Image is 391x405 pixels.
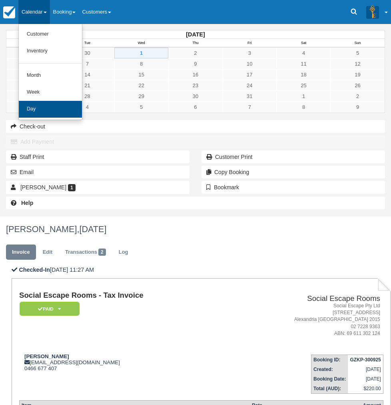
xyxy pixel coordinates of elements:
a: 27 [6,91,60,102]
a: 26 [331,80,385,91]
a: 20 [6,80,60,91]
p: [DATE] 11:27 AM [12,266,391,274]
a: 1 [114,48,168,58]
button: Bookmark [201,181,385,194]
b: Help [21,200,33,206]
th: Fri [223,39,277,48]
div: [EMAIL_ADDRESS][DOMAIN_NAME] 0466 677 407 [19,353,228,371]
th: Tue [60,39,114,48]
h2: Social Escape Rooms [231,295,380,303]
strong: [DATE] [186,31,205,38]
th: Created: [311,365,348,374]
a: 3 [223,48,277,58]
a: Log [113,245,134,260]
span: [DATE] [79,224,106,234]
a: 7 [223,102,277,112]
a: 8 [277,102,331,112]
a: 11 [277,58,331,69]
b: Checked-In [19,267,50,273]
a: 2 [168,48,222,58]
a: 16 [168,69,222,80]
a: 31 [223,91,277,102]
a: [PERSON_NAME] 1 [6,181,190,194]
a: Week [19,84,82,101]
button: Copy Booking [201,166,385,178]
a: 6 [168,102,222,112]
th: Total (AUD): [311,384,348,394]
th: Sun [331,39,385,48]
span: 1 [68,184,76,191]
a: 5 [114,102,168,112]
a: 18 [277,69,331,80]
th: Booking Date: [311,374,348,384]
a: 22 [114,80,168,91]
em: Paid [20,302,80,316]
strong: GZKP-300925 [350,357,381,363]
a: 30 [168,91,222,102]
a: Customer Print [201,150,385,163]
a: 4 [60,102,114,112]
a: 4 [277,48,331,58]
a: Paid [19,301,77,316]
strong: [PERSON_NAME] [24,353,69,359]
a: Customer [19,26,82,43]
th: Sat [277,39,331,48]
span: [PERSON_NAME] [20,184,66,190]
a: 9 [331,102,385,112]
a: Inventory [19,43,82,60]
a: 13 [6,69,60,80]
h1: [PERSON_NAME], [6,225,385,234]
a: Help [6,196,385,209]
a: Transactions2 [59,245,112,260]
a: Invoice [6,245,36,260]
img: A3 [366,6,379,18]
a: Edit [37,245,58,260]
a: Staff Print [6,150,190,163]
a: 7 [60,58,114,69]
h1: Social Escape Rooms - Tax Invoice [19,291,228,300]
a: 10 [223,58,277,69]
a: 9 [168,58,222,69]
td: $220.00 [348,384,383,394]
span: 2 [98,249,106,256]
a: 6 [6,58,60,69]
a: 25 [277,80,331,91]
a: 14 [60,69,114,80]
th: Thu [168,39,222,48]
td: [DATE] [348,374,383,384]
a: 2 [331,91,385,102]
button: Email [6,166,190,178]
th: Wed [114,39,168,48]
button: Check-out [6,120,385,133]
a: 19 [331,69,385,80]
td: [DATE] [348,365,383,374]
button: Add Payment [6,135,385,148]
a: 28 [60,91,114,102]
a: Day [19,101,82,118]
a: 12 [331,58,385,69]
a: 29 [6,48,60,58]
a: 21 [60,80,114,91]
a: 24 [223,80,277,91]
address: Social Escape Pty Ltd [STREET_ADDRESS] Alexandria [GEOGRAPHIC_DATA] 2015 02 7228 9363 ABN: 69 611... [231,303,380,337]
a: 29 [114,91,168,102]
a: 3 [6,102,60,112]
a: 17 [223,69,277,80]
a: Month [19,67,82,84]
a: 8 [114,58,168,69]
a: 30 [60,48,114,58]
img: checkfront-main-nav-mini-logo.png [3,6,15,18]
a: 15 [114,69,168,80]
ul: Calendar [18,24,82,120]
a: 5 [331,48,385,58]
a: 23 [168,80,222,91]
a: 1 [277,91,331,102]
th: Booking ID: [311,355,348,365]
th: Mon [6,39,60,48]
